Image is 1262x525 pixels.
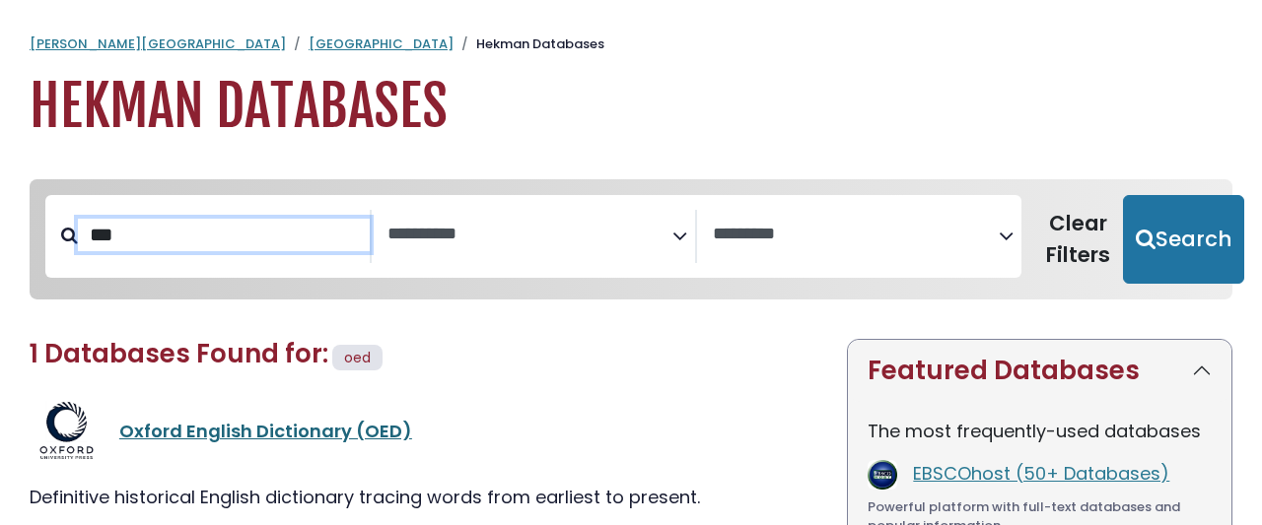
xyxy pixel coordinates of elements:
a: Oxford English Dictionary (OED) [119,419,412,443]
a: [PERSON_NAME][GEOGRAPHIC_DATA] [30,34,286,53]
button: Submit for Search Results [1123,195,1244,284]
p: The most frequently-used databases [868,418,1212,444]
div: Definitive historical English dictionary tracing words from earliest to present. [30,484,823,510]
nav: breadcrumb [30,34,1232,54]
button: Featured Databases [848,340,1231,402]
nav: Search filters [30,179,1232,299]
input: Search database by title or keyword [78,219,370,251]
textarea: Search [387,225,673,245]
li: Hekman Databases [454,34,604,54]
a: [GEOGRAPHIC_DATA] [309,34,454,53]
span: 1 Databases Found for: [30,336,328,371]
a: EBSCOhost (50+ Databases) [913,461,1169,486]
button: Clear Filters [1033,195,1123,284]
h1: Hekman Databases [30,74,1232,140]
span: oed [344,348,371,367]
textarea: Search [713,225,999,245]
